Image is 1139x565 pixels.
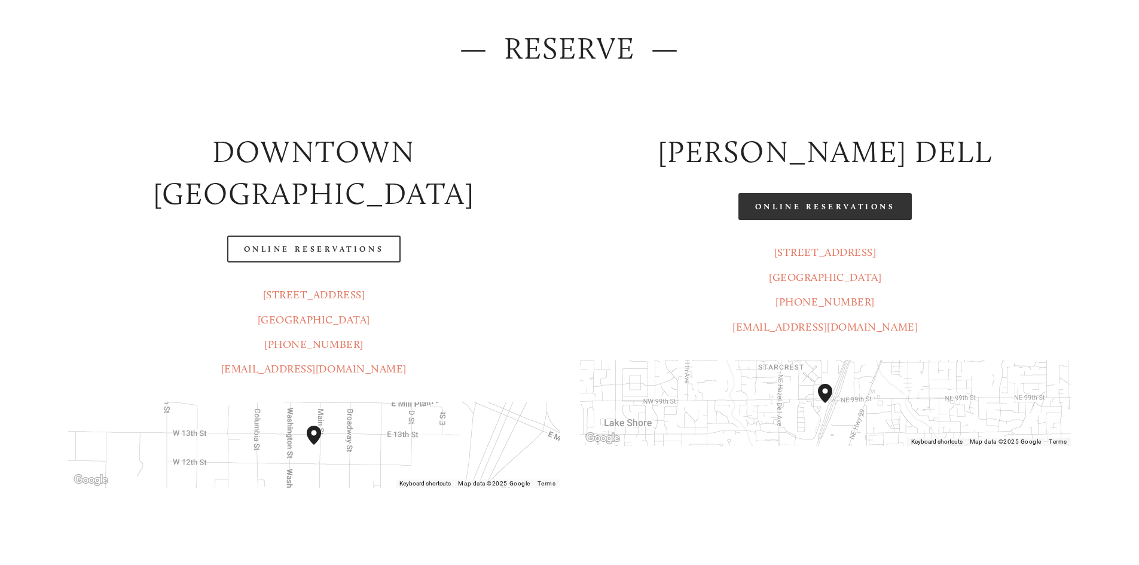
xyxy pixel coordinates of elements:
span: Map data ©2025 Google [970,438,1042,445]
div: Amaro's Table 816 Northeast 98th Circle Vancouver, WA, 98665, United States [813,379,851,427]
a: [STREET_ADDRESS] [774,246,877,259]
a: [EMAIL_ADDRESS][DOMAIN_NAME] [732,320,918,334]
a: Open this area in Google Maps (opens a new window) [71,472,111,488]
a: Terms [538,480,556,487]
img: Google [71,472,111,488]
a: Online Reservations [227,236,401,262]
a: Online Reservations [738,193,912,220]
a: [PHONE_NUMBER] [775,295,875,309]
a: [STREET_ADDRESS] [263,288,365,301]
button: Keyboard shortcuts [911,438,963,446]
span: Map data ©2025 Google [458,480,530,487]
button: Keyboard shortcuts [399,480,451,488]
a: Terms [1049,438,1067,445]
a: Open this area in Google Maps (opens a new window) [583,430,622,446]
h2: [PERSON_NAME] DELL [580,131,1071,173]
div: Amaro's Table 1220 Main Street vancouver, United States [302,421,340,469]
a: [EMAIL_ADDRESS][DOMAIN_NAME] [221,362,407,375]
a: [GEOGRAPHIC_DATA] [258,313,370,326]
h2: Downtown [GEOGRAPHIC_DATA] [68,131,559,216]
a: [GEOGRAPHIC_DATA] [769,271,881,284]
a: [PHONE_NUMBER] [264,338,364,351]
img: Google [583,430,622,446]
